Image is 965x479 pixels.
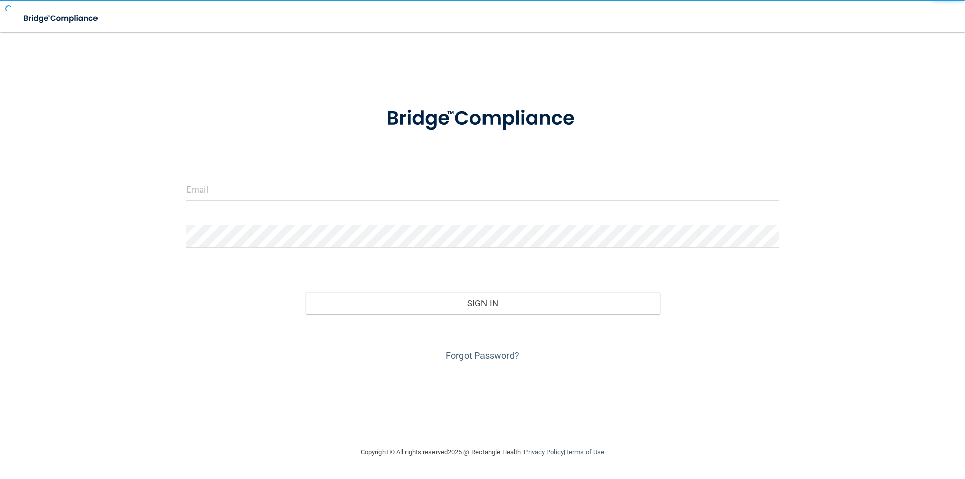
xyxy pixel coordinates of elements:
a: Terms of Use [565,448,604,456]
input: Email [186,178,779,201]
a: Privacy Policy [524,448,563,456]
button: Sign In [305,292,660,314]
img: bridge_compliance_login_screen.278c3ca4.svg [365,92,600,145]
img: bridge_compliance_login_screen.278c3ca4.svg [15,8,108,29]
a: Forgot Password? [446,350,519,361]
div: Copyright © All rights reserved 2025 @ Rectangle Health | | [299,436,666,468]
